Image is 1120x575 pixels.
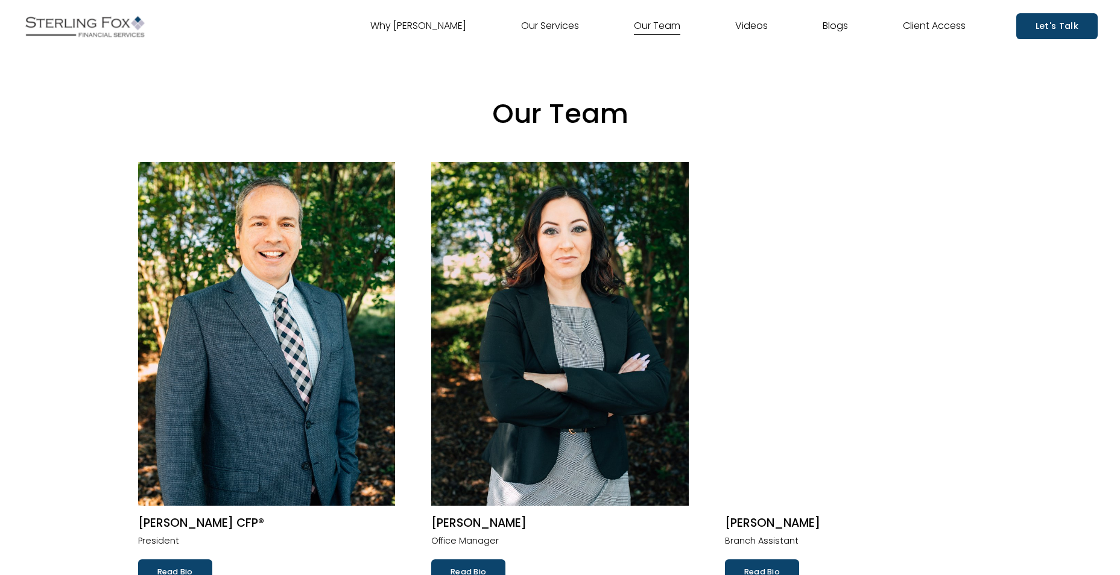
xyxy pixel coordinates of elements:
[903,17,966,36] a: Client Access
[823,17,848,36] a: Blogs
[725,516,982,531] h2: [PERSON_NAME]
[431,516,689,531] h2: [PERSON_NAME]
[22,11,148,42] img: Sterling Fox Financial Services
[138,162,396,506] img: Robert W. Volpe CFP®
[138,90,982,139] p: Our Team
[138,516,396,531] h2: [PERSON_NAME] CFP®
[725,533,982,549] p: Branch Assistant
[634,17,680,36] a: Our Team
[431,162,689,506] img: Lisa M. Coello
[1016,13,1098,39] a: Let's Talk
[370,17,466,36] a: Why [PERSON_NAME]
[735,17,768,36] a: Videos
[725,162,982,506] img: Kerri Pait
[138,533,396,549] p: President
[521,17,579,36] a: Our Services
[431,533,689,549] p: Office Manager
